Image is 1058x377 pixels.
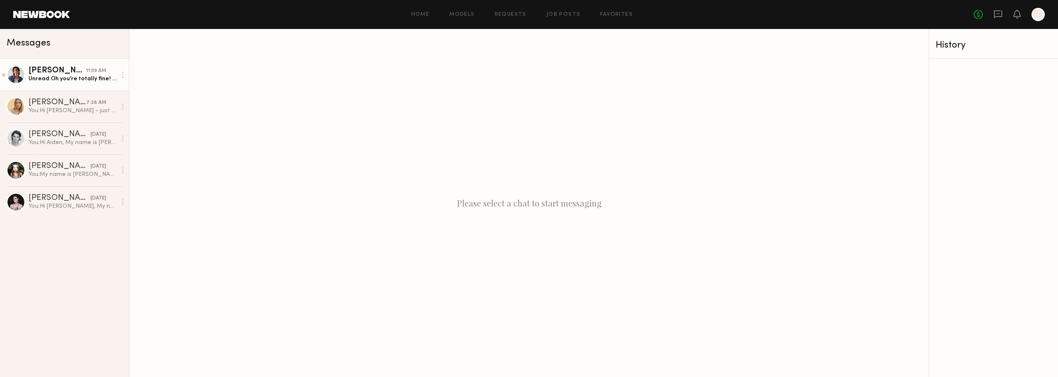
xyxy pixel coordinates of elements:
[411,12,430,17] a: Home
[29,202,117,210] div: You: Hi [PERSON_NAME], My name is [PERSON_NAME] and I'm the VP of Marketing and Brand operations ...
[600,12,633,17] a: Favorites
[546,12,581,17] a: Job Posts
[91,163,106,170] div: [DATE]
[29,194,91,202] div: [PERSON_NAME]
[29,162,91,170] div: [PERSON_NAME]
[29,139,117,146] div: You: Hi Aiden, My name is [PERSON_NAME] and I'm the VP of Marketing and Brand operations for Love...
[936,41,1051,50] div: History
[29,170,117,178] div: You: My name is [PERSON_NAME] and I'm the VP of Marketing and Brand operations for Lovers. I am b...
[1032,8,1045,21] a: J
[495,12,527,17] a: Requests
[129,29,929,377] div: Please select a chat to start messaging
[86,67,106,75] div: 11:59 AM
[29,75,117,83] div: Unread: Oh you’re totally fine! I must’ve misread it too. Will there be any photo shoots in [GEOG...
[91,131,106,139] div: [DATE]
[86,99,106,107] div: 7:28 AM
[91,195,106,202] div: [DATE]
[29,98,86,107] div: [PERSON_NAME]
[7,38,50,48] span: Messages
[29,107,117,115] div: You: Hi [PERSON_NAME] - just wanted to follow up and see if you had an updated rate or were inter...
[29,130,91,139] div: [PERSON_NAME]
[449,12,474,17] a: Models
[29,67,86,75] div: [PERSON_NAME]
